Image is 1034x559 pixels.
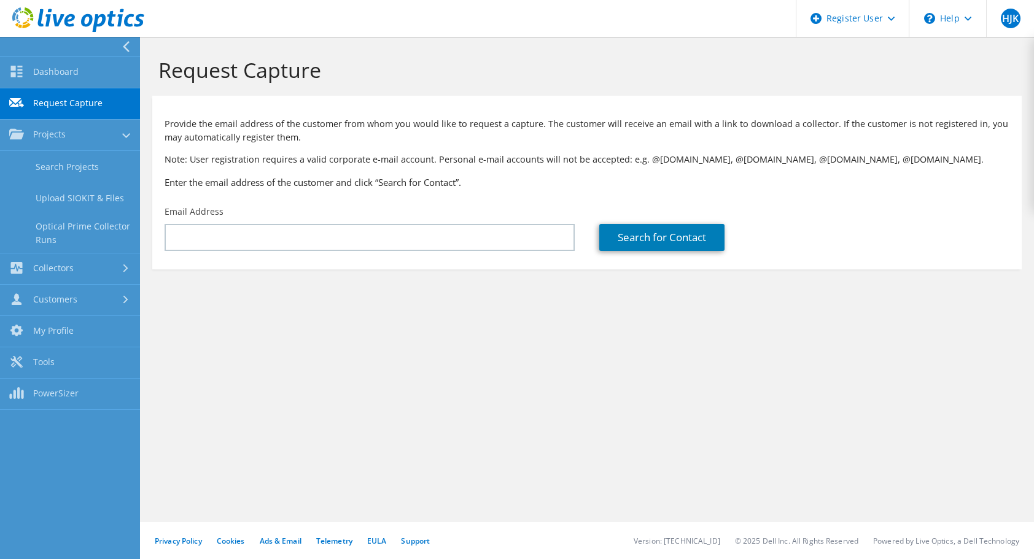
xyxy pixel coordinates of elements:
[165,206,224,218] label: Email Address
[316,536,352,546] a: Telemetry
[367,536,386,546] a: EULA
[924,13,935,24] svg: \n
[735,536,858,546] li: © 2025 Dell Inc. All Rights Reserved
[165,175,1009,189] h3: Enter the email address of the customer and click “Search for Contact”.
[260,536,301,546] a: Ads & Email
[165,117,1009,144] p: Provide the email address of the customer from whom you would like to request a capture. The cust...
[165,153,1009,166] p: Note: User registration requires a valid corporate e-mail account. Personal e-mail accounts will ...
[634,536,720,546] li: Version: [TECHNICAL_ID]
[873,536,1019,546] li: Powered by Live Optics, a Dell Technology
[155,536,202,546] a: Privacy Policy
[217,536,245,546] a: Cookies
[401,536,430,546] a: Support
[599,224,725,251] a: Search for Contact
[158,57,1009,83] h1: Request Capture
[1001,9,1020,28] span: HJK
